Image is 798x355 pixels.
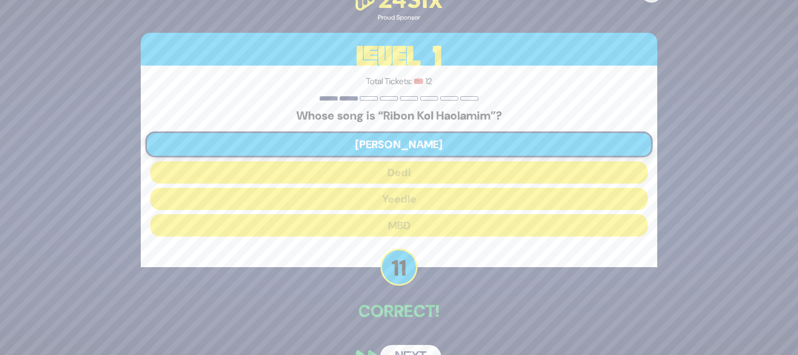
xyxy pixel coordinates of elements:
div: Proud Sponsor [351,13,447,22]
p: 11 [380,249,418,286]
p: Correct! [141,298,657,324]
p: Total Tickets: 🎟️ 12 [150,75,648,88]
button: [PERSON_NAME] [146,131,653,157]
button: MBD [150,214,648,236]
h5: Whose song is “Ribon Kol Haolamim”? [150,109,648,123]
button: Yeedle [150,188,648,210]
h3: Level 1 [141,33,657,80]
button: Dedi [150,161,648,184]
